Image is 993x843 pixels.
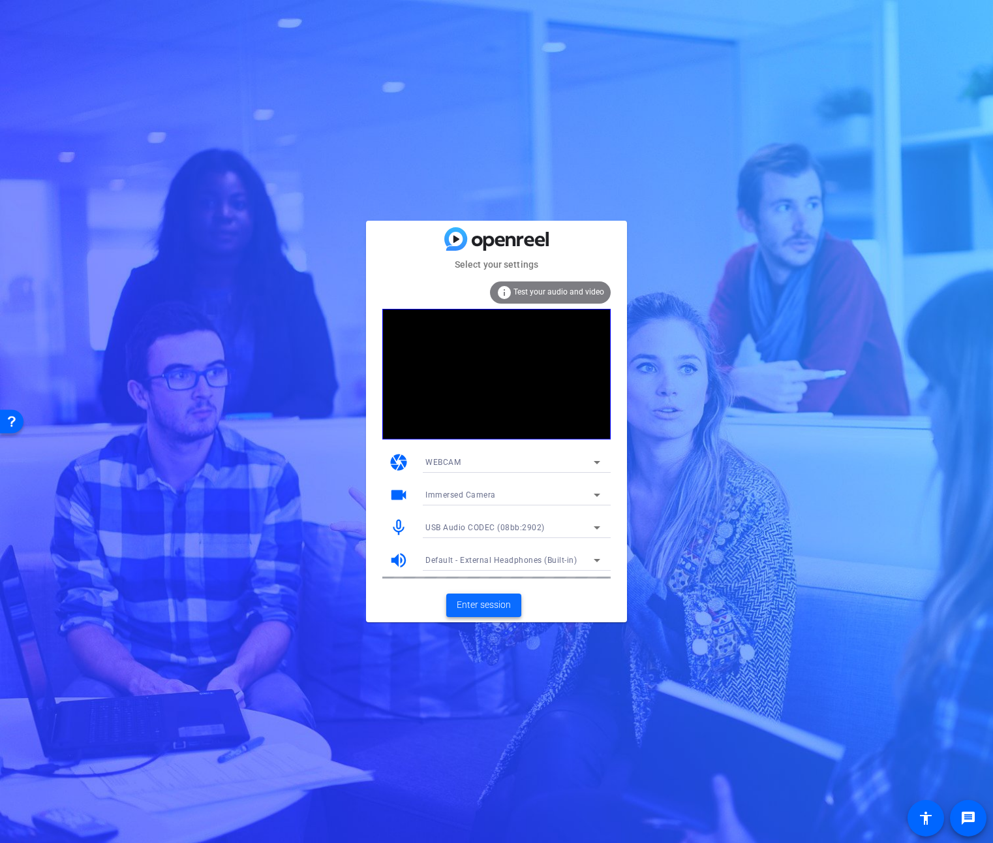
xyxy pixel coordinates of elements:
[513,287,604,296] span: Test your audio and video
[366,257,627,272] mat-card-subtitle: Select your settings
[497,285,512,300] mat-icon: info
[389,485,408,505] mat-icon: videocam
[425,523,545,532] span: USB Audio CODEC (08bb:2902)
[425,458,461,467] span: WEBCAM
[389,550,408,570] mat-icon: volume_up
[389,453,408,472] mat-icon: camera
[446,594,521,617] button: Enter session
[389,518,408,537] mat-icon: mic_none
[918,810,934,826] mat-icon: accessibility
[457,598,511,612] span: Enter session
[425,556,577,565] span: Default - External Headphones (Built-in)
[960,810,976,826] mat-icon: message
[425,490,496,500] span: Immersed Camera
[444,227,549,250] img: blue-gradient.svg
